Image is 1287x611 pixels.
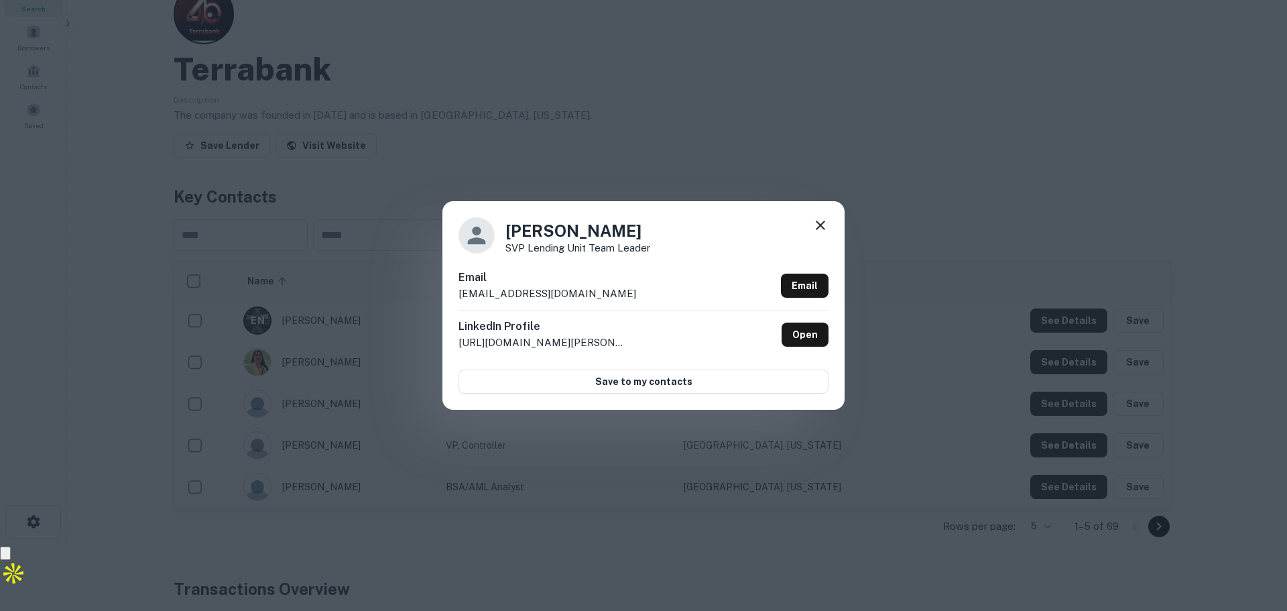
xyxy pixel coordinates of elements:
h6: Email [458,270,636,286]
iframe: Chat Widget [1220,461,1287,525]
button: Save to my contacts [458,370,829,394]
a: Open [782,323,829,347]
p: [EMAIL_ADDRESS][DOMAIN_NAME] [458,286,636,302]
h4: [PERSON_NAME] [505,219,650,243]
a: Email [781,274,829,298]
p: [URL][DOMAIN_NAME][PERSON_NAME][PERSON_NAME] [458,335,626,351]
h6: LinkedIn Profile [458,319,626,335]
p: SVP Lending Unit Team Leader [505,243,650,253]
